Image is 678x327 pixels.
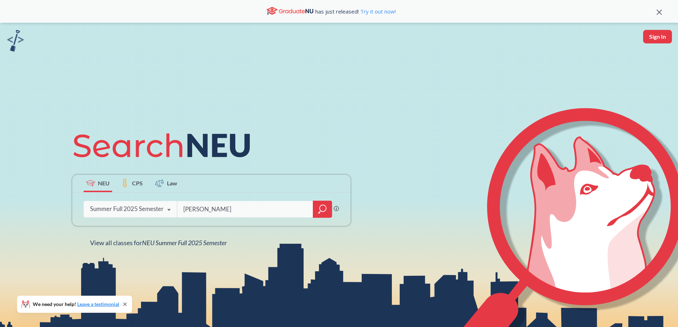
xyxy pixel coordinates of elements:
a: sandbox logo [7,30,24,54]
a: Try it out now! [359,8,396,15]
span: View all classes for [90,239,227,247]
div: magnifying glass [313,201,332,218]
span: CPS [132,179,143,187]
div: Summer Full 2025 Semester [90,205,164,213]
span: NEU [98,179,110,187]
a: Leave a testimonial [77,301,119,307]
svg: magnifying glass [318,204,327,214]
span: We need your help! [33,302,119,307]
input: Class, professor, course number, "phrase" [183,202,308,217]
span: NEU Summer Full 2025 Semester [142,239,227,247]
button: Sign In [643,30,672,43]
img: sandbox logo [7,30,24,52]
span: has just released! [315,7,396,15]
span: Law [167,179,177,187]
